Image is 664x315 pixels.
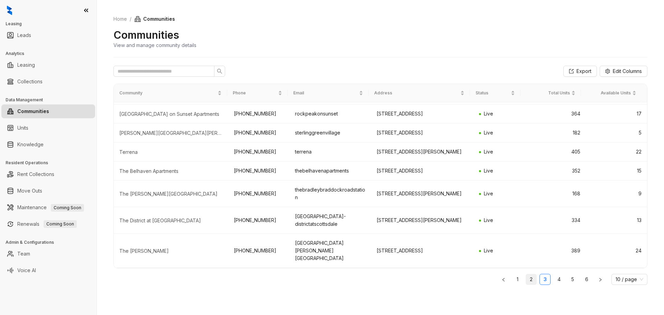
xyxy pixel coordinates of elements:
span: Live [484,149,493,155]
td: 24 [586,234,647,268]
td: [PHONE_NUMBER] [228,123,289,142]
td: [STREET_ADDRESS][PERSON_NAME] [371,180,473,207]
th: Available Units [581,84,642,102]
div: The Montgomery [119,248,223,254]
li: 4 [553,274,564,285]
a: Team [17,247,30,261]
h2: Communities [113,28,179,41]
span: Edit Columns [613,67,642,75]
li: Team [1,247,95,261]
td: rockpeakonsunset [289,104,371,123]
h3: Admin & Configurations [6,239,96,245]
a: Knowledge [17,138,44,151]
td: 364 [524,104,585,123]
li: Communities [1,104,95,118]
a: RenewalsComing Soon [17,217,77,231]
td: terrena [289,142,371,161]
span: export [569,69,574,74]
td: 168 [524,180,585,207]
button: right [595,274,606,285]
a: 2 [526,274,536,285]
td: 17 [586,104,647,123]
td: [STREET_ADDRESS] [371,104,473,123]
td: 22 [586,142,647,161]
span: Communities [134,15,175,23]
a: 6 [581,274,592,285]
td: 182 [524,123,585,142]
div: Terrena [119,149,223,156]
td: [STREET_ADDRESS] [371,161,473,180]
a: 4 [554,274,564,285]
li: Collections [1,75,95,89]
a: Leasing [17,58,35,72]
li: Voice AI [1,263,95,277]
td: 13 [586,207,647,234]
td: [PHONE_NUMBER] [228,142,289,161]
img: logo [7,6,12,15]
th: Total Units [520,84,581,102]
span: Live [484,217,493,223]
h3: Resident Operations [6,160,96,166]
div: The Bradley Braddock Road Station [119,191,223,197]
li: Next Page [595,274,606,285]
span: Live [484,191,493,196]
div: Page Size [611,274,647,285]
li: Knowledge [1,138,95,151]
a: Units [17,121,28,135]
a: Leads [17,28,31,42]
td: 389 [524,234,585,268]
span: Live [484,168,493,174]
span: Email [293,90,358,96]
li: Leads [1,28,95,42]
th: Address [369,84,470,102]
td: [STREET_ADDRESS] [371,234,473,268]
span: Status [476,90,509,96]
td: 334 [524,207,585,234]
td: [PHONE_NUMBER] [228,180,289,207]
span: Live [484,111,493,117]
li: Maintenance [1,201,95,214]
li: Leasing [1,58,95,72]
th: Phone [227,84,288,102]
span: Coming Soon [51,204,84,212]
td: [PHONE_NUMBER] [228,207,289,234]
span: Available Units [587,90,631,96]
td: thebradleybraddockroadstation [289,180,371,207]
a: Voice AI [17,263,36,277]
td: [STREET_ADDRESS][PERSON_NAME] [371,142,473,161]
li: 5 [567,274,578,285]
span: Community [119,90,216,96]
span: Address [374,90,459,96]
li: Units [1,121,95,135]
li: Move Outs [1,184,95,198]
div: Rock Peak on Sunset Apartments [119,111,223,118]
span: Coming Soon [44,220,77,228]
li: Renewals [1,217,95,231]
div: Sterling Green Village & Sheldon Ranch Apartments [119,130,223,137]
a: Move Outs [17,184,42,198]
td: 5 [586,123,647,142]
li: / [130,15,131,23]
th: Community [114,84,227,102]
h3: Leasing [6,21,96,27]
td: 9 [586,180,647,207]
a: Communities [17,104,49,118]
a: 3 [540,274,550,285]
li: Previous Page [498,274,509,285]
li: Rent Collections [1,167,95,181]
td: [PHONE_NUMBER] [228,234,289,268]
td: [PHONE_NUMBER] [228,104,289,123]
span: setting [605,69,610,74]
div: The District at Scottsdale [119,217,223,224]
a: Rent Collections [17,167,54,181]
span: right [598,278,602,282]
td: [GEOGRAPHIC_DATA]-districtatscottsdale [289,207,371,234]
th: Status [470,84,520,102]
td: 15 [586,161,647,180]
li: 6 [581,274,592,285]
a: Home [112,15,128,23]
a: 1 [512,274,523,285]
span: 10 / page [616,274,643,285]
